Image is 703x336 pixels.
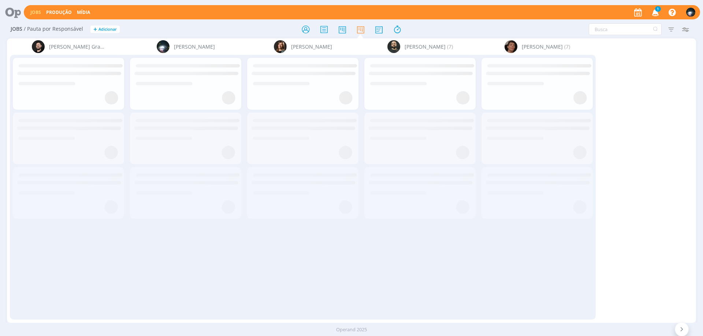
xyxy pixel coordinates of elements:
[589,23,662,35] input: Busca
[98,27,117,32] span: Adicionar
[405,43,446,50] span: [PERSON_NAME]
[505,40,517,53] img: P
[387,40,400,53] img: P
[24,26,83,32] span: / Pauta por Responsável
[686,8,695,17] img: G
[93,26,97,33] span: +
[564,43,570,50] span: (7)
[32,40,45,53] img: B
[75,10,92,15] button: Mídia
[274,40,287,53] img: L
[655,6,661,12] span: 1
[447,43,453,50] span: (7)
[686,6,696,19] button: G
[30,9,41,15] a: Jobs
[647,6,662,19] button: 1
[11,26,22,32] span: Jobs
[46,9,72,15] a: Produção
[44,10,74,15] button: Produção
[28,10,43,15] button: Jobs
[522,43,563,50] span: [PERSON_NAME]
[77,9,90,15] a: Mídia
[291,43,332,50] span: [PERSON_NAME]
[49,43,105,50] span: [PERSON_NAME] Granata
[157,40,170,53] img: G
[174,43,215,50] span: [PERSON_NAME]
[90,26,120,33] button: +Adicionar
